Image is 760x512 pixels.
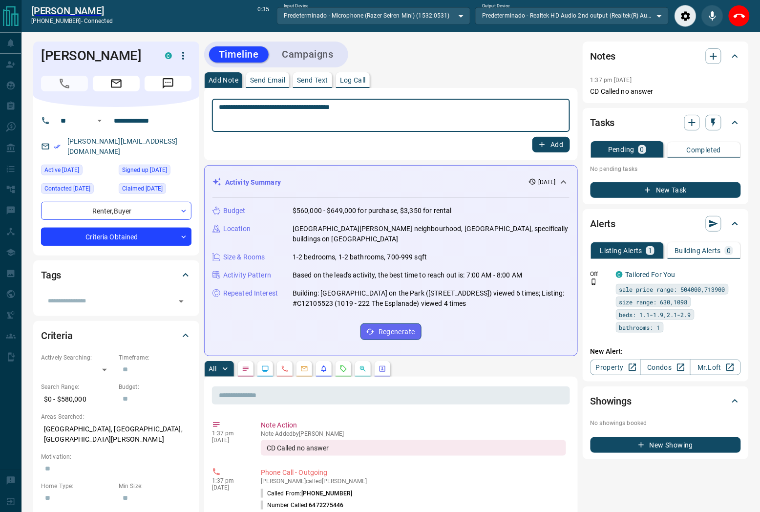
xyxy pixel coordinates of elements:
p: Repeated Interest [223,288,278,299]
p: Number Called: [261,501,344,510]
div: Mon Oct 13 2025 [41,165,114,178]
p: No pending tasks [591,162,741,176]
button: New Showing [591,437,741,453]
h2: Criteria [41,328,73,343]
div: Showings [591,389,741,413]
label: Output Device [482,3,510,9]
p: Building: [GEOGRAPHIC_DATA] on the Park ([STREET_ADDRESS]) viewed 6 times; Listing: #C12105523 (1... [293,288,570,309]
span: Email [93,76,140,91]
button: Campaigns [273,46,343,63]
p: 1:37 pm [DATE] [591,77,632,84]
label: Input Device [284,3,309,9]
span: Message [145,76,191,91]
div: condos.ca [616,271,623,278]
span: sale price range: 504000,713900 [619,284,725,294]
svg: Agent Actions [379,365,386,373]
p: Activity Summary [225,177,281,188]
div: Renter , Buyer [41,202,191,220]
a: Condos [640,360,691,375]
p: Location [223,224,251,234]
p: [DATE] [212,437,246,444]
h1: [PERSON_NAME] [41,48,150,64]
p: Completed [687,147,721,153]
div: condos.ca [165,52,172,59]
svg: Email Verified [54,143,61,150]
div: Criteria Obtained [41,228,191,246]
a: [PERSON_NAME][EMAIL_ADDRESS][DOMAIN_NAME] [67,137,178,155]
p: Listing Alerts [600,247,643,254]
h2: Notes [591,48,616,64]
p: Based on the lead's activity, the best time to reach out is: 7:00 AM - 8:00 AM [293,270,522,280]
div: Activity Summary[DATE] [212,173,570,192]
p: Activity Pattern [223,270,271,280]
p: [DATE] [538,178,556,187]
p: New Alert: [591,346,741,357]
div: Tue Oct 14 2025 [41,183,114,197]
div: Tue Oct 26 2021 [119,165,191,178]
p: Send Email [250,77,285,84]
div: Thu Mar 10 2022 [119,183,191,197]
h2: [PERSON_NAME] [31,5,113,17]
a: Mr.Loft [690,360,740,375]
p: All [209,365,216,372]
div: Predeterminado - Realtek HD Audio 2nd output (Realtek(R) Audio) [475,7,669,24]
span: beds: 1.1-1.9,2.1-2.9 [619,310,691,320]
p: Off [591,270,610,278]
p: Actively Searching: [41,353,114,362]
p: 0 [640,146,644,153]
p: Log Call [340,77,366,84]
p: 1:37 pm [212,477,246,484]
p: Motivation: [41,452,191,461]
p: Min Size: [119,482,191,491]
div: Audio Settings [675,5,697,27]
span: Signed up [DATE] [122,165,167,175]
p: [GEOGRAPHIC_DATA][PERSON_NAME] neighbourhood, [GEOGRAPHIC_DATA], specifically buildings on [GEOGR... [293,224,570,244]
p: Areas Searched: [41,412,191,421]
span: Claimed [DATE] [122,184,163,193]
span: size range: 630,1098 [619,297,688,307]
p: CD Called no answer [591,86,741,97]
div: Mute [701,5,723,27]
p: Search Range: [41,383,114,391]
p: Note Action [261,420,566,430]
p: Budget: [119,383,191,391]
p: 1:37 pm [212,430,246,437]
p: Phone Call - Outgoing [261,468,566,478]
svg: Lead Browsing Activity [261,365,269,373]
h2: Tasks [591,115,615,130]
h2: Tags [41,267,61,283]
svg: Push Notification Only [591,278,597,285]
h2: Alerts [591,216,616,232]
span: Contacted [DATE] [44,184,90,193]
span: bathrooms: 1 [619,322,660,332]
p: 1-2 bedrooms, 1-2 bathrooms, 700-999 sqft [293,252,427,262]
span: 6472275446 [309,502,344,509]
h2: Showings [591,393,632,409]
p: [DATE] [212,484,246,491]
p: Send Text [297,77,328,84]
div: Notes [591,44,741,68]
p: Pending [608,146,634,153]
a: Tailored For You [626,271,676,278]
button: Timeline [209,46,269,63]
p: Add Note [209,77,238,84]
button: Regenerate [360,323,422,340]
div: End Call [728,5,750,27]
div: Alerts [591,212,741,235]
a: Property [591,360,641,375]
svg: Emails [300,365,308,373]
svg: Opportunities [359,365,367,373]
div: Tags [41,263,191,287]
p: $560,000 - $649,000 for purchase, $3,350 for rental [293,206,452,216]
p: [PERSON_NAME] called [PERSON_NAME] [261,478,566,485]
p: Called From: [261,489,352,498]
svg: Notes [242,365,250,373]
svg: Calls [281,365,289,373]
p: 0 [727,247,731,254]
p: [PHONE_NUMBER] - [31,17,113,25]
span: Call [41,76,88,91]
p: Timeframe: [119,353,191,362]
div: Tasks [591,111,741,134]
div: CD Called no answer [261,440,566,456]
p: No showings booked [591,419,741,427]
